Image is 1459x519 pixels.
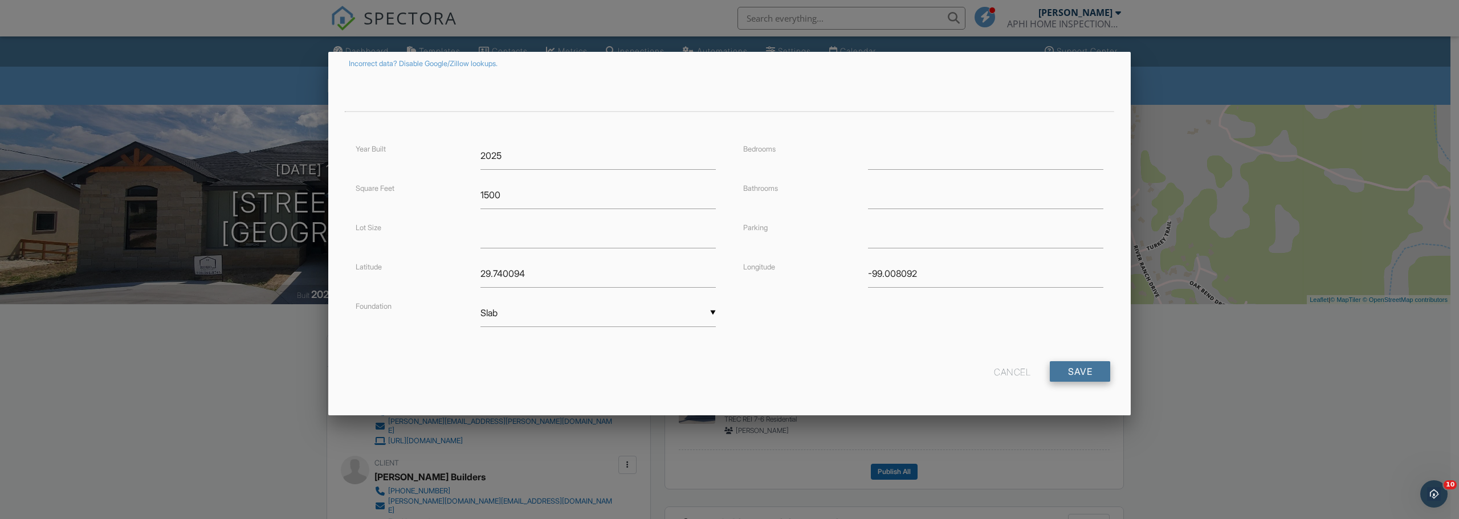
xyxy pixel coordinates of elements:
[1050,361,1110,382] input: Save
[356,302,392,310] label: Foundation
[356,263,382,271] label: Latitude
[1420,480,1448,508] iframe: Intercom live chat
[349,59,1110,68] div: Incorrect data? Disable Google/Zillow lookups.
[994,361,1030,382] div: Cancel
[356,223,381,232] label: Lot Size
[743,263,775,271] label: Longitude
[743,184,778,193] label: Bathrooms
[743,145,776,153] label: Bedrooms
[356,145,386,153] label: Year Built
[743,223,768,232] label: Parking
[1444,480,1457,489] span: 10
[356,184,394,193] label: Square Feet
